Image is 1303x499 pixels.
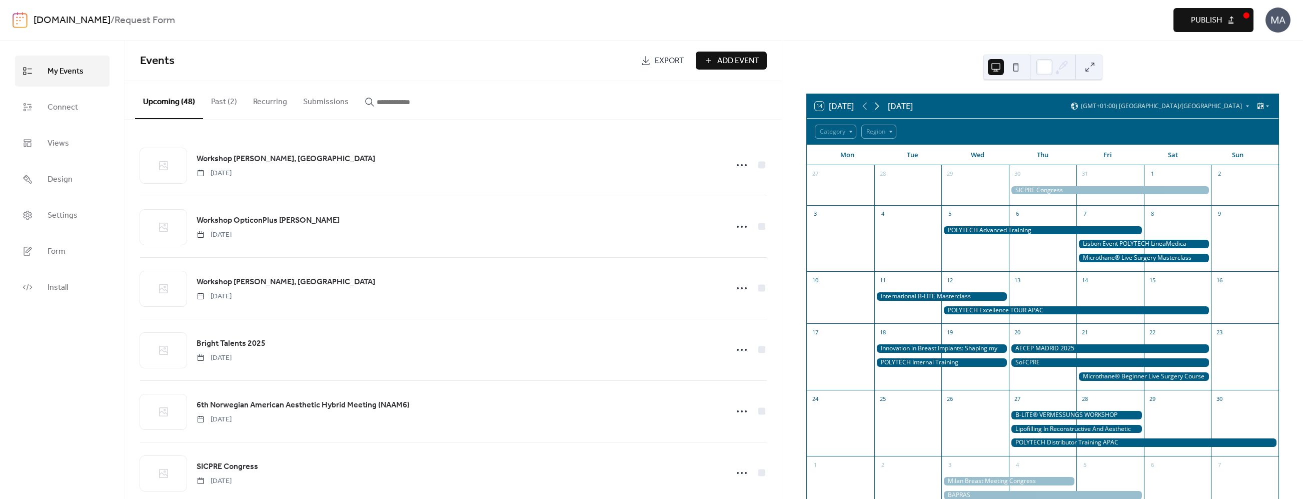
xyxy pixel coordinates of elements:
div: 11 [877,275,888,286]
span: Add Event [717,55,759,67]
a: 6th Norwegian American Aesthetic Hybrid Meeting (NAAM6) [197,399,410,412]
div: POLYTECH Internal Training [874,358,1009,367]
div: 13 [1012,275,1023,286]
div: 4 [1012,459,1023,470]
div: 27 [810,169,821,180]
a: Bright Talents 2025 [197,337,266,350]
div: 1 [810,459,821,470]
div: 22 [1147,327,1158,338]
a: [DOMAIN_NAME] [34,11,111,30]
span: (GMT+01:00) [GEOGRAPHIC_DATA]/[GEOGRAPHIC_DATA] [1081,103,1242,109]
span: [DATE] [197,230,232,240]
button: Recurring [245,81,295,118]
div: 25 [877,393,888,404]
a: Settings [15,200,110,231]
div: SICPRE Congress [1009,186,1211,195]
div: 9 [1214,209,1225,220]
div: MA [1265,8,1290,33]
div: 24 [810,393,821,404]
div: Microthane® Beginner Live Surgery Course (Lisbon) [1076,372,1211,381]
div: 8 [1147,209,1158,220]
span: Export [655,55,684,67]
span: [DATE] [197,168,232,179]
div: AECEP MADRID 2025 [1009,344,1211,353]
span: [DATE] [197,476,232,486]
div: Tue [880,145,945,165]
a: Connect [15,92,110,123]
span: 6th Norwegian American Aesthetic Hybrid Meeting (NAAM6) [197,399,410,411]
div: 26 [944,393,955,404]
div: 6 [1147,459,1158,470]
div: POLYTECH Excellence TOUR APAC [941,306,1211,315]
div: 5 [944,209,955,220]
button: Upcoming (48) [135,81,203,119]
div: 5 [1079,459,1090,470]
div: Wed [945,145,1010,165]
div: 30 [1012,169,1023,180]
b: / [111,11,115,30]
div: Mon [815,145,880,165]
a: Views [15,128,110,159]
a: Workshop [PERSON_NAME], [GEOGRAPHIC_DATA] [197,153,375,166]
div: 28 [877,169,888,180]
div: 17 [810,327,821,338]
div: 27 [1012,393,1023,404]
div: Lipofilling In Reconstructive And Aesthetic Surgery 11.2025 [1009,425,1143,433]
div: 23 [1214,327,1225,338]
span: Settings [48,208,78,224]
div: Thu [1010,145,1075,165]
div: 28 [1079,393,1090,404]
span: Design [48,172,73,188]
div: 29 [1147,393,1158,404]
span: Connect [48,100,78,116]
button: Submissions [295,81,357,118]
a: Export [633,52,692,70]
div: 29 [944,169,955,180]
img: logo [13,12,28,28]
a: My Events [15,56,110,87]
div: Milan Breast Meeting Congress [941,477,1076,485]
div: 3 [944,459,955,470]
button: Publish [1173,8,1253,32]
div: 16 [1214,275,1225,286]
button: Add Event [696,52,767,70]
div: 19 [944,327,955,338]
div: SoFCPRE [1009,358,1211,367]
div: 10 [810,275,821,286]
div: 7 [1214,459,1225,470]
div: 7 [1079,209,1090,220]
span: Workshop OpticonPlus [PERSON_NAME] [197,215,340,227]
div: 2 [1214,169,1225,180]
span: Publish [1191,15,1222,27]
a: Install [15,272,110,303]
button: 14[DATE] [811,99,857,113]
span: My Events [48,64,84,80]
span: Install [48,280,68,296]
span: Bright Talents 2025 [197,338,266,350]
div: 3 [810,209,821,220]
span: Events [140,50,175,72]
div: 20 [1012,327,1023,338]
b: Request Form [115,11,175,30]
div: [DATE] [888,100,913,112]
span: Form [48,244,66,260]
div: POLYTECH Distributor Training APAC [1009,438,1278,447]
div: 12 [944,275,955,286]
span: [DATE] [197,414,232,425]
div: 1 [1147,169,1158,180]
div: 2 [877,459,888,470]
a: Design [15,164,110,195]
div: 4 [877,209,888,220]
div: Sun [1205,145,1270,165]
div: 18 [877,327,888,338]
div: Sat [1140,145,1205,165]
button: Past (2) [203,81,245,118]
span: Workshop [PERSON_NAME], [GEOGRAPHIC_DATA] [197,276,375,288]
a: Workshop [PERSON_NAME], [GEOGRAPHIC_DATA] [197,276,375,289]
div: 31 [1079,169,1090,180]
span: [DATE] [197,353,232,363]
div: 6 [1012,209,1023,220]
div: 15 [1147,275,1158,286]
div: B-LITE® VERMESSUNGS WORKSHOP [1009,411,1143,419]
